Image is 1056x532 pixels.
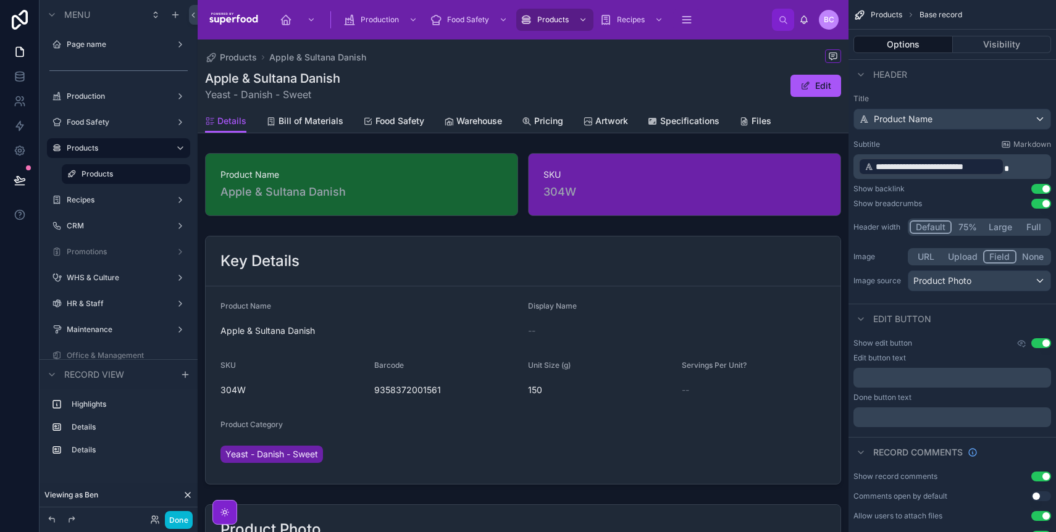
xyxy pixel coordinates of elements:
label: Title [853,94,1051,104]
span: Pricing [534,115,563,127]
div: scrollable content [270,6,772,33]
span: Markdown [1013,139,1051,149]
button: URL [910,250,942,264]
a: Warehouse [444,110,502,135]
span: Header [873,69,907,81]
button: Product Name [853,109,1051,130]
label: Highlights [72,399,185,409]
span: Products [220,51,257,64]
label: Show edit button [853,338,912,348]
button: Large [983,220,1018,234]
button: Full [1018,220,1049,234]
a: Markdown [1001,139,1051,149]
span: Bill of Materials [279,115,343,127]
span: Recipes [617,15,645,25]
button: Done [165,511,193,529]
span: Details [217,115,246,127]
a: Bill of Materials [266,110,343,135]
label: Edit button text [853,353,906,363]
button: None [1016,250,1049,264]
h1: Apple & Sultana Danish [205,70,340,87]
span: BC [824,15,834,25]
label: Header width [853,222,903,232]
a: Specifications [648,110,719,135]
span: Products [537,15,569,25]
label: Page name [67,39,170,49]
button: Product Photo [908,270,1051,291]
a: Production [340,9,424,31]
a: Food Safety [426,9,514,31]
div: Allow users to attach files [853,511,942,521]
label: Promotions [67,247,170,257]
span: Artwork [595,115,628,127]
span: Menu [64,9,90,21]
label: Products [82,169,183,179]
div: scrollable content [40,389,198,472]
label: Maintenance [67,325,170,335]
a: Pricing [522,110,563,135]
span: Edit button [873,313,931,325]
div: Show record comments [853,472,937,481]
button: Options [853,36,953,53]
div: scrollable content [853,368,1051,388]
span: Warehouse [456,115,502,127]
button: Visibility [953,36,1052,53]
span: Food Safety [447,15,489,25]
label: Office & Management [67,351,188,360]
label: Products [67,143,166,153]
label: Image [853,252,903,262]
label: Details [72,422,185,432]
span: Record view [64,368,124,381]
img: App logo [207,10,260,30]
span: Files [752,115,771,127]
a: Food Safety [363,110,424,135]
div: scrollable content [853,154,1051,179]
label: HR & Staff [67,299,170,309]
div: scrollable content [853,407,1051,427]
button: Edit [790,75,841,97]
label: CRM [67,221,170,231]
span: Products [871,10,902,20]
button: 75% [952,220,983,234]
span: Product Name [874,113,932,125]
a: Details [205,110,246,133]
div: Show backlink [853,184,905,194]
label: Recipes [67,195,170,205]
span: Record comments [873,446,963,459]
div: Show breadcrumbs [853,199,922,209]
a: Files [739,110,771,135]
span: Specifications [660,115,719,127]
span: Food Safety [375,115,424,127]
span: Product Photo [913,275,971,287]
a: Recipes [596,9,669,31]
button: Default [910,220,952,234]
label: WHS & Culture [67,273,170,283]
span: Production [361,15,399,25]
label: Subtitle [853,139,880,149]
label: Food Safety [67,117,170,127]
label: Done button text [853,393,911,402]
button: Upload [942,250,983,264]
div: Comments open by default [853,491,947,501]
label: Details [72,445,185,455]
span: Viewing as Ben [44,490,98,500]
a: Products [205,51,257,64]
a: Artwork [583,110,628,135]
a: Products [516,9,593,31]
label: Image source [853,276,903,286]
label: Production [67,91,170,101]
span: Yeast - Danish - Sweet [205,87,340,102]
a: Apple & Sultana Danish [269,51,366,64]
